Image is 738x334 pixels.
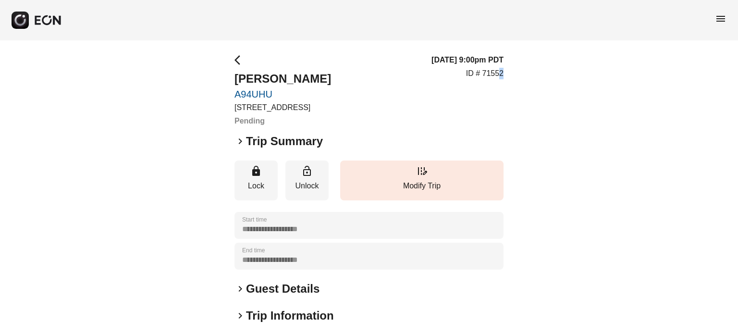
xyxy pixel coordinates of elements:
[234,161,278,200] button: Lock
[340,161,504,200] button: Modify Trip
[239,180,273,192] p: Lock
[301,165,313,177] span: lock_open
[246,308,334,323] h2: Trip Information
[466,68,504,79] p: ID # 71552
[234,88,331,100] a: A94UHU
[416,165,428,177] span: edit_road
[234,71,331,87] h2: [PERSON_NAME]
[431,54,504,66] h3: [DATE] 9:00pm PDT
[234,115,331,127] h3: Pending
[715,13,726,25] span: menu
[285,161,329,200] button: Unlock
[234,283,246,295] span: keyboard_arrow_right
[345,180,499,192] p: Modify Trip
[250,165,262,177] span: lock
[234,136,246,147] span: keyboard_arrow_right
[246,134,323,149] h2: Trip Summary
[234,102,331,113] p: [STREET_ADDRESS]
[246,281,320,297] h2: Guest Details
[290,180,324,192] p: Unlock
[234,54,246,66] span: arrow_back_ios
[234,310,246,322] span: keyboard_arrow_right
